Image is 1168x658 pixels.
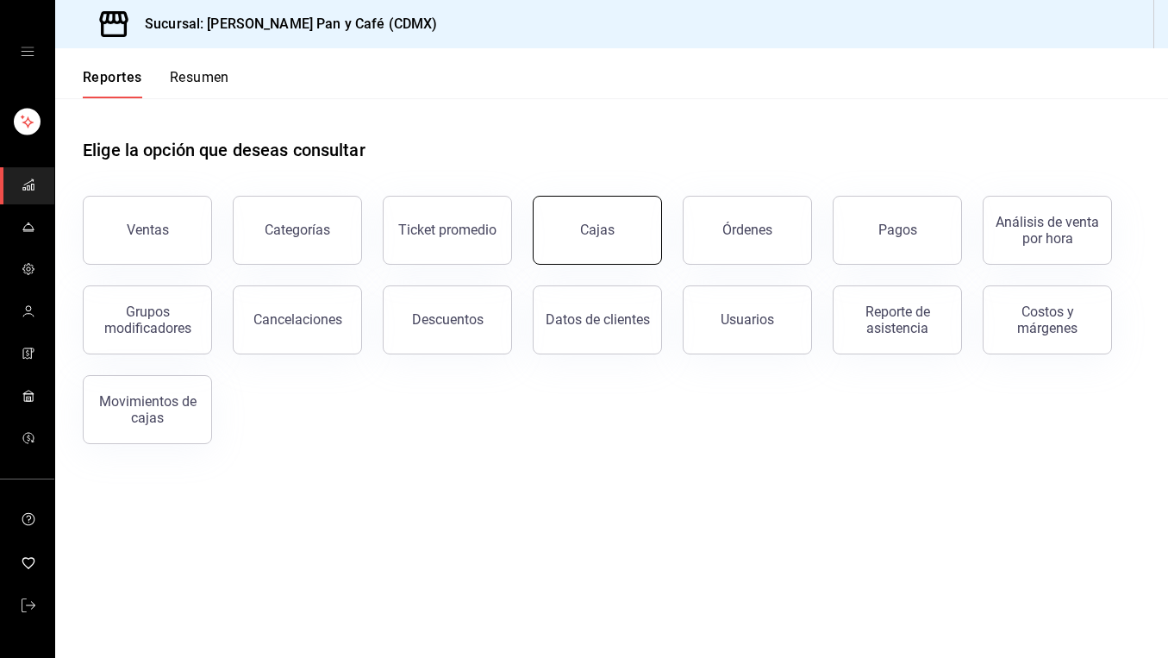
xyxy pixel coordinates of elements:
button: Datos de clientes [533,285,662,354]
button: Categorías [233,196,362,265]
div: Análisis de venta por hora [994,214,1101,247]
h3: Sucursal: [PERSON_NAME] Pan y Café (CDMX) [131,14,437,34]
div: Grupos modificadores [94,304,201,336]
div: Usuarios [721,311,774,328]
div: Costos y márgenes [994,304,1101,336]
button: Cancelaciones [233,285,362,354]
div: Órdenes [722,222,772,238]
div: Cajas [580,222,615,238]
button: Resumen [170,69,229,98]
button: Reportes [83,69,142,98]
button: Costos y márgenes [983,285,1112,354]
button: Ventas [83,196,212,265]
button: Pagos [833,196,962,265]
div: Reporte de asistencia [844,304,951,336]
div: Datos de clientes [546,311,650,328]
button: Análisis de venta por hora [983,196,1112,265]
button: Reporte de asistencia [833,285,962,354]
div: Movimientos de cajas [94,393,201,426]
div: Descuentos [412,311,484,328]
div: Categorías [265,222,330,238]
button: Cajas [533,196,662,265]
button: Movimientos de cajas [83,375,212,444]
h1: Elige la opción que deseas consultar [83,137,365,163]
button: Ticket promedio [383,196,512,265]
button: open drawer [21,45,34,59]
div: Cancelaciones [253,311,342,328]
button: Grupos modificadores [83,285,212,354]
button: Usuarios [683,285,812,354]
div: Ticket promedio [398,222,497,238]
div: navigation tabs [83,69,229,98]
div: Pagos [878,222,917,238]
div: Ventas [127,222,169,238]
button: Órdenes [683,196,812,265]
button: Descuentos [383,285,512,354]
